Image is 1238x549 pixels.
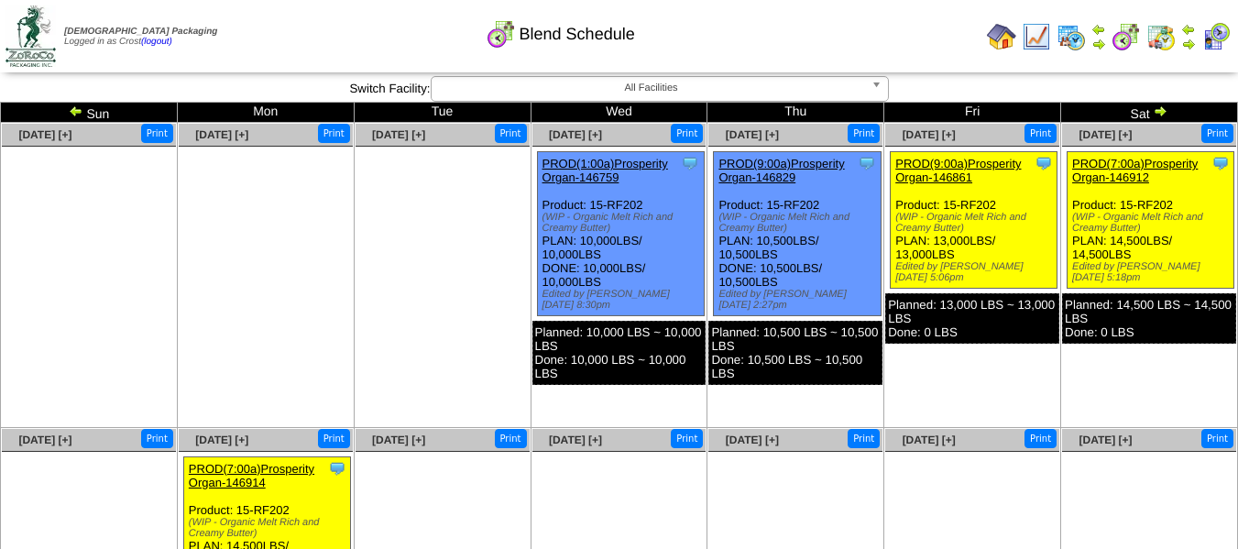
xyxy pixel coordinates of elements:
img: arrowright.gif [1181,37,1196,51]
a: [DATE] [+] [1079,434,1132,446]
td: Tue [354,103,531,123]
a: [DATE] [+] [726,128,779,141]
div: (WIP - Organic Melt Rich and Creamy Butter) [718,212,880,234]
button: Print [848,124,880,143]
img: arrowright.gif [1153,104,1167,118]
a: [DATE] [+] [18,128,71,141]
img: line_graph.gif [1022,22,1051,51]
button: Print [495,124,527,143]
div: Planned: 14,500 LBS ~ 14,500 LBS Done: 0 LBS [1062,293,1236,344]
button: Print [848,429,880,448]
a: [DATE] [+] [195,128,248,141]
img: arrowleft.gif [1181,22,1196,37]
img: calendarblend.gif [1112,22,1141,51]
img: calendarprod.gif [1057,22,1086,51]
img: calendarcustomer.gif [1201,22,1231,51]
div: (WIP - Organic Melt Rich and Creamy Butter) [542,212,704,234]
td: Sun [1,103,178,123]
a: [DATE] [+] [903,434,956,446]
a: PROD(7:00a)Prosperity Organ-146912 [1072,157,1198,184]
a: [DATE] [+] [549,128,602,141]
div: Product: 15-RF202 PLAN: 13,000LBS / 13,000LBS [891,152,1057,289]
a: [DATE] [+] [1079,128,1132,141]
a: [DATE] [+] [372,434,425,446]
div: Planned: 10,500 LBS ~ 10,500 LBS Done: 10,500 LBS ~ 10,500 LBS [708,321,882,385]
button: Print [141,124,173,143]
button: Print [318,429,350,448]
td: Mon [177,103,354,123]
a: [DATE] [+] [549,434,602,446]
a: PROD(9:00a)Prosperity Organ-146829 [718,157,844,184]
img: arrowright.gif [1091,37,1106,51]
img: arrowleft.gif [1091,22,1106,37]
div: Planned: 13,000 LBS ~ 13,000 LBS Done: 0 LBS [885,293,1059,344]
button: Print [1201,429,1233,448]
span: [DEMOGRAPHIC_DATA] Packaging [64,27,217,37]
td: Fri [884,103,1061,123]
div: (WIP - Organic Melt Rich and Creamy Butter) [895,212,1057,234]
td: Wed [531,103,707,123]
a: [DATE] [+] [372,128,425,141]
img: arrowleft.gif [69,104,83,118]
span: Blend Schedule [520,25,635,44]
div: Edited by [PERSON_NAME] [DATE] 5:18pm [1072,261,1233,283]
button: Print [1024,429,1057,448]
img: Tooltip [1035,154,1053,172]
div: Edited by [PERSON_NAME] [DATE] 5:06pm [895,261,1057,283]
button: Print [318,124,350,143]
img: Tooltip [858,154,876,172]
a: [DATE] [+] [195,434,248,446]
img: Tooltip [328,459,346,478]
a: PROD(9:00a)Prosperity Organ-146861 [895,157,1021,184]
a: [DATE] [+] [18,434,71,446]
button: Print [1201,124,1233,143]
div: (WIP - Organic Melt Rich and Creamy Butter) [1072,212,1233,234]
img: home.gif [987,22,1016,51]
button: Print [671,124,703,143]
a: [DATE] [+] [726,434,779,446]
button: Print [141,429,173,448]
div: Product: 15-RF202 PLAN: 10,000LBS / 10,000LBS DONE: 10,000LBS / 10,000LBS [537,152,704,316]
img: zoroco-logo-small.webp [5,5,56,67]
img: calendarblend.gif [487,19,516,49]
div: Edited by [PERSON_NAME] [DATE] 2:27pm [718,289,880,311]
div: Planned: 10,000 LBS ~ 10,000 LBS Done: 10,000 LBS ~ 10,000 LBS [532,321,707,385]
button: Print [495,429,527,448]
button: Print [671,429,703,448]
img: Tooltip [1211,154,1230,172]
span: All Facilities [439,77,864,99]
td: Thu [707,103,884,123]
div: Product: 15-RF202 PLAN: 10,500LBS / 10,500LBS DONE: 10,500LBS / 10,500LBS [714,152,881,316]
a: PROD(1:00a)Prosperity Organ-146759 [542,157,668,184]
span: Logged in as Crost [64,27,217,47]
a: [DATE] [+] [903,128,956,141]
button: Print [1024,124,1057,143]
td: Sat [1061,103,1238,123]
img: calendarinout.gif [1146,22,1176,51]
a: PROD(7:00a)Prosperity Organ-146914 [189,462,314,489]
div: Edited by [PERSON_NAME] [DATE] 8:30pm [542,289,704,311]
div: (WIP - Organic Melt Rich and Creamy Butter) [189,517,350,539]
a: (logout) [141,37,172,47]
img: Tooltip [681,154,699,172]
div: Product: 15-RF202 PLAN: 14,500LBS / 14,500LBS [1068,152,1234,289]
